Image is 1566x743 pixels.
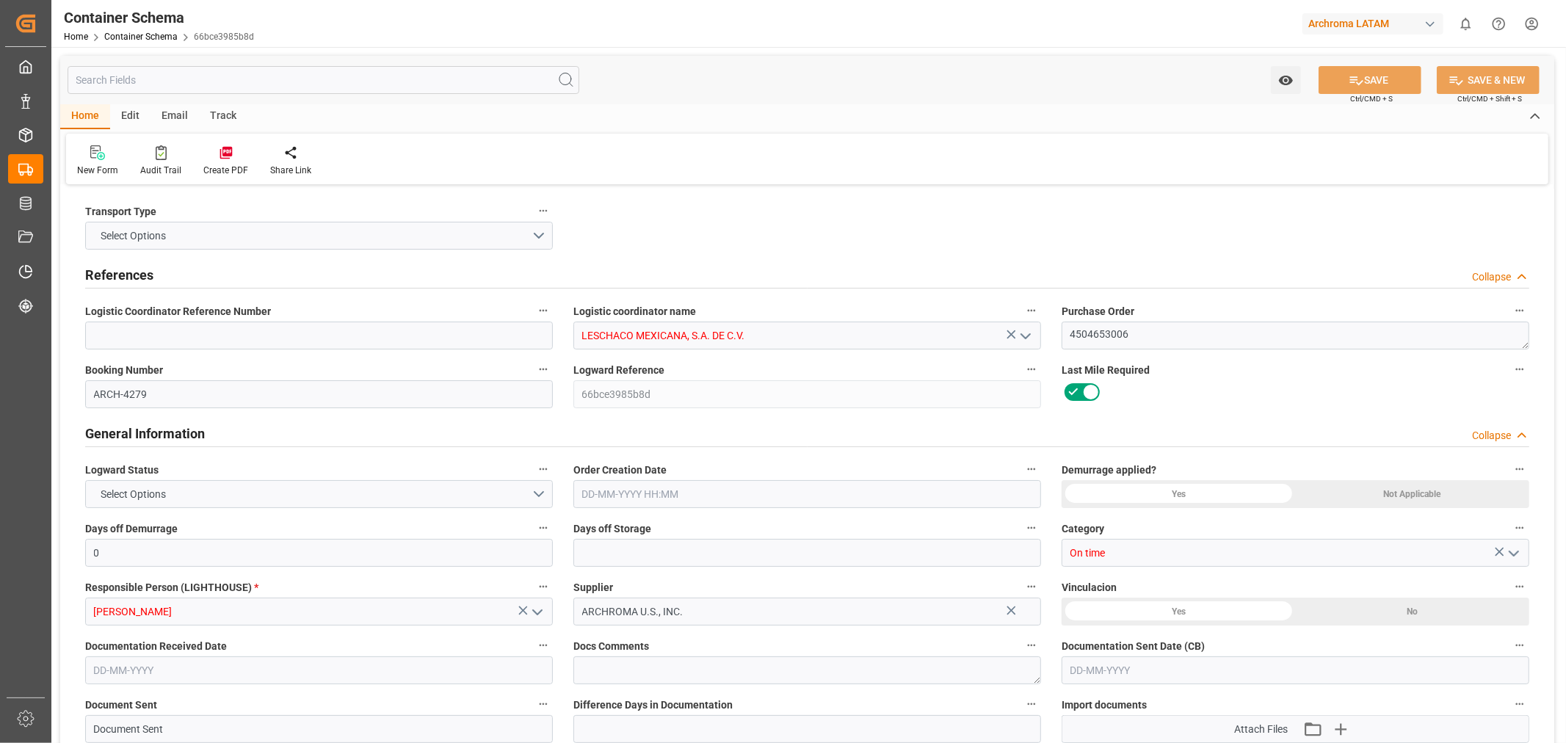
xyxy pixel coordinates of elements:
div: Create PDF [203,164,248,177]
button: Booking Number [534,360,553,379]
div: Container Schema [64,7,254,29]
button: open menu [85,222,553,250]
span: Vinculacion [1062,580,1117,595]
span: Import documents [1062,697,1147,713]
span: Attach Files [1235,722,1288,737]
input: enter supplier [573,598,1041,626]
input: Type to search/select [1062,539,1529,567]
span: Demurrage applied? [1062,463,1156,478]
div: No [1296,598,1530,626]
span: Difference Days in Documentation [573,697,733,713]
button: Documentation Received Date [534,636,553,655]
span: Logistic coordinator name [573,304,696,319]
button: Purchase Order [1510,301,1529,320]
button: Import documents [1510,695,1529,714]
span: Transport Type [85,204,156,220]
span: Category [1062,521,1104,537]
div: Edit [110,104,151,129]
button: Last Mile Required [1510,360,1529,379]
button: Logistic Coordinator Reference Number [534,301,553,320]
span: Booking Number [85,363,163,378]
span: Documentation Received Date [85,639,227,654]
div: Home [60,104,110,129]
button: Logistic coordinator name [1022,301,1041,320]
button: Category [1510,518,1529,537]
button: open menu [526,601,548,623]
button: Document Sent [534,695,553,714]
div: Share Link [270,164,311,177]
span: Document Sent [85,697,157,713]
span: Logward Reference [573,363,664,378]
div: Yes [1062,598,1296,626]
button: Difference Days in Documentation [1022,695,1041,714]
button: SAVE [1319,66,1421,94]
input: DD-MM-YYYY [85,656,553,684]
div: Collapse [1472,428,1511,443]
a: Container Schema [104,32,178,42]
span: Select Options [94,487,174,502]
button: open menu [1014,325,1036,347]
span: Last Mile Required [1062,363,1150,378]
button: Documentation Sent Date (CB) [1510,636,1529,655]
span: Documentation Sent Date (CB) [1062,639,1205,654]
button: Vinculacion [1510,577,1529,596]
span: Logistic Coordinator Reference Number [85,304,271,319]
span: Order Creation Date [573,463,667,478]
div: Audit Trail [140,164,181,177]
div: Track [199,104,247,129]
button: Docs Comments [1022,636,1041,655]
h2: General Information [85,424,205,443]
span: Logward Status [85,463,159,478]
span: Supplier [573,580,613,595]
span: Ctrl/CMD + Shift + S [1457,93,1522,104]
button: Help Center [1482,7,1515,40]
span: Docs Comments [573,639,649,654]
div: Email [151,104,199,129]
button: open menu [85,480,553,508]
span: Select Options [94,228,174,244]
button: Archroma LATAM [1302,10,1449,37]
div: Yes [1062,480,1296,508]
button: Transport Type [534,201,553,220]
div: Not Applicable [1296,480,1530,508]
button: SAVE & NEW [1437,66,1540,94]
a: Home [64,32,88,42]
input: Search Fields [68,66,579,94]
span: Days off Demurrage [85,521,178,537]
button: open menu [1502,542,1524,565]
div: Archroma LATAM [1302,13,1443,35]
h2: References [85,265,153,285]
span: Responsible Person (LIGHTHOUSE) [85,580,258,595]
input: DD-MM-YYYY HH:MM [573,480,1041,508]
button: Days off Storage [1022,518,1041,537]
input: DD-MM-YYYY [1062,656,1529,684]
input: Type to search/select [85,598,553,626]
button: Logward Reference [1022,360,1041,379]
span: Purchase Order [1062,304,1134,319]
button: Demurrage applied? [1510,460,1529,479]
span: Ctrl/CMD + S [1350,93,1393,104]
div: New Form [77,164,118,177]
button: Supplier [1022,577,1041,596]
button: Order Creation Date [1022,460,1041,479]
button: open menu [1271,66,1301,94]
button: Logward Status [534,460,553,479]
div: Collapse [1472,269,1511,285]
textarea: 4504653006 [1062,322,1529,349]
button: Responsible Person (LIGHTHOUSE) * [534,577,553,596]
span: Days off Storage [573,521,651,537]
button: show 0 new notifications [1449,7,1482,40]
button: Days off Demurrage [534,518,553,537]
